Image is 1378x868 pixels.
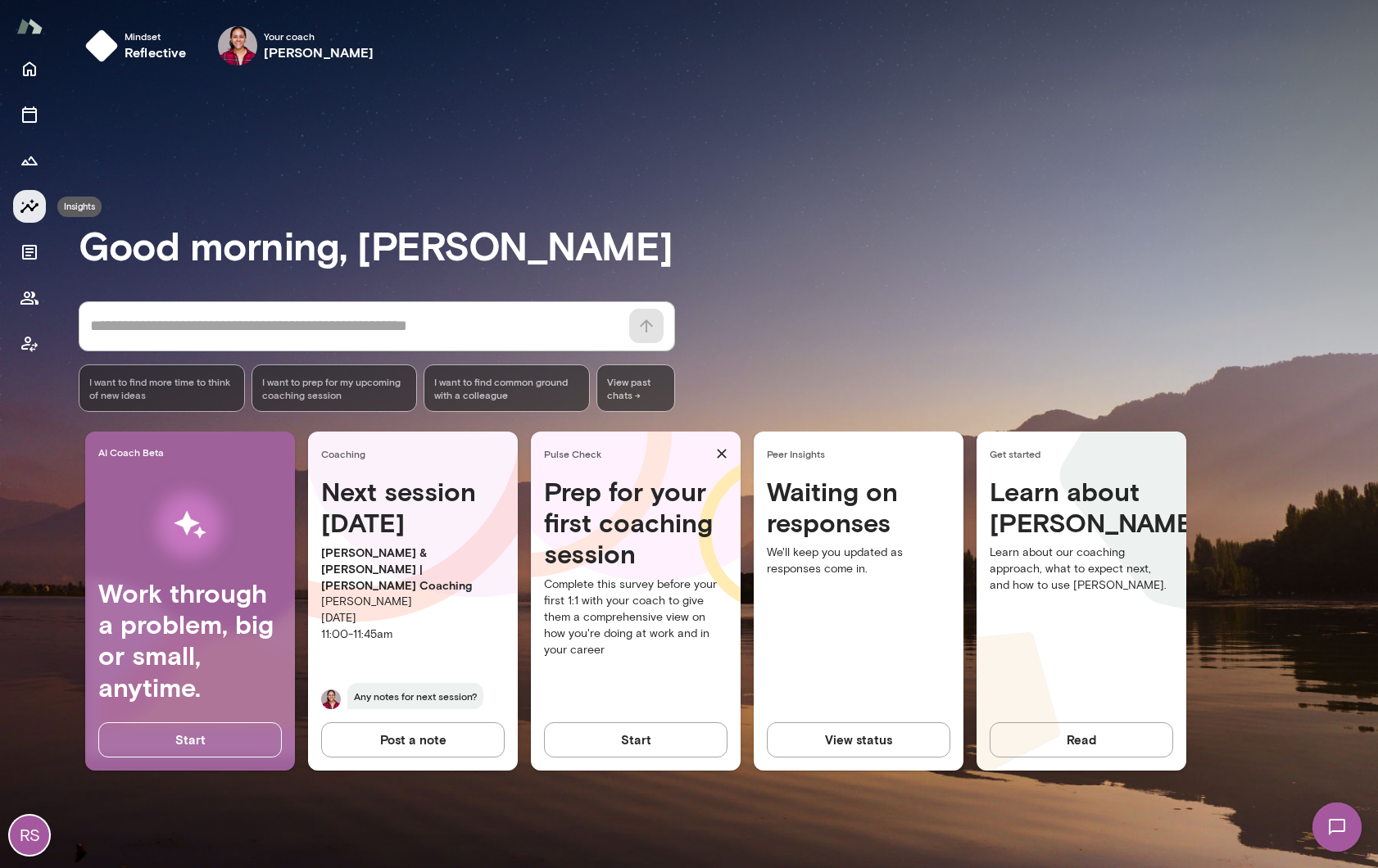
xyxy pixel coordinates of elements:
img: mindset [85,29,118,62]
div: Insights [57,197,102,217]
h6: reflective [125,43,187,62]
span: AI Coach Beta [98,445,288,459]
h4: Work through a problem, big or small, anytime. [98,577,282,703]
span: Any notes for next session? [347,683,483,709]
h6: [PERSON_NAME] [264,43,374,62]
button: Mindsetreflective [79,20,200,72]
p: [PERSON_NAME] & [PERSON_NAME] | [PERSON_NAME] Coaching [321,545,505,594]
p: [PERSON_NAME] [321,594,505,610]
span: Pulse Check [544,447,709,460]
h4: Learn about [PERSON_NAME] [990,476,1173,539]
button: Coach app [13,328,46,360]
span: View past chats -> [596,364,675,412]
div: Siddhi SundarYour coach[PERSON_NAME] [206,20,386,72]
span: Mindset [125,29,187,43]
span: Peer Insights [767,447,957,460]
span: Coaching [321,447,511,460]
button: Sessions [13,98,46,131]
button: Growth Plan [13,144,46,177]
div: I want to prep for my upcoming coaching session [252,364,418,412]
button: Documents [13,236,46,269]
button: Start [98,722,282,757]
button: Members [13,282,46,314]
h4: Prep for your first coaching session [544,476,728,570]
div: I want to find common ground with a colleague [424,364,590,412]
div: I want to find more time to think of new ideas [79,364,245,412]
div: RS [10,816,49,855]
button: Post a note [321,722,505,757]
button: Read [990,722,1173,757]
button: Start [544,722,728,757]
button: Home [13,52,46,85]
span: I want to prep for my upcoming coaching session [262,375,407,401]
img: Mento [16,11,43,42]
span: Your coach [264,29,374,43]
h4: Waiting on responses [767,476,950,539]
button: View status [767,722,950,757]
p: We'll keep you updated as responses come in. [767,545,950,577]
button: Insights [13,190,46,223]
img: Siddhi [321,689,341,709]
span: I want to find more time to think of new ideas [89,375,234,401]
img: Siddhi Sundar [218,26,257,66]
span: Get started [990,447,1180,460]
h3: Good morning, [PERSON_NAME] [79,222,1378,268]
p: [DATE] [321,610,505,626]
p: Complete this survey before your first 1:1 with your coach to give them a comprehensive view on h... [544,576,728,658]
h4: Next session [DATE] [321,476,505,539]
img: AI Workflows [117,473,263,577]
span: I want to find common ground with a colleague [434,375,579,401]
p: Learn about our coaching approach, what to expect next, and how to use [PERSON_NAME]. [990,545,1173,594]
p: 11:00 - 11:45am [321,626,505,643]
